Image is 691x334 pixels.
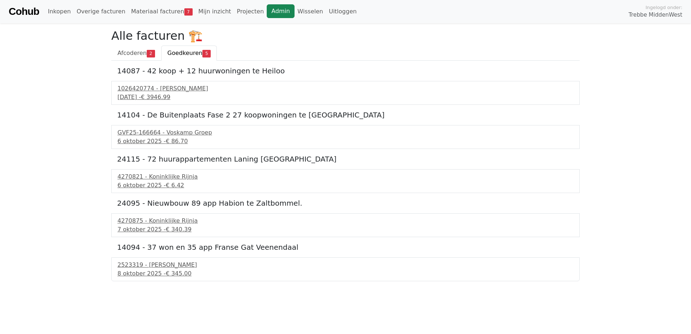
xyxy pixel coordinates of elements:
span: 5 [202,50,211,57]
a: GVF25-166664 - Voskamp Groep6 oktober 2025 -€ 86.70 [117,128,574,146]
div: [DATE] - [117,93,574,102]
a: 4270821 - Koninklijke Rijnja6 oktober 2025 -€ 6.42 [117,172,574,190]
div: 1026420774 - [PERSON_NAME] [117,84,574,93]
div: 4270875 - Koninklijke Rijnja [117,217,574,225]
a: Inkopen [45,4,73,19]
div: 2523319 - [PERSON_NAME] [117,261,574,269]
a: Wisselen [295,4,326,19]
div: 4270821 - Koninklijke Rijnja [117,172,574,181]
div: 8 oktober 2025 - [117,269,574,278]
a: 4270875 - Koninklijke Rijnja7 oktober 2025 -€ 340.39 [117,217,574,234]
span: Ingelogd onder: [645,4,682,11]
span: Goedkeuren [167,50,202,56]
a: Overige facturen [74,4,128,19]
span: € 6.42 [166,182,184,189]
div: GVF25-166664 - Voskamp Groep [117,128,574,137]
a: Afcoderen2 [111,46,161,61]
div: 6 oktober 2025 - [117,181,574,190]
h5: 24115 - 72 huurappartementen Laning [GEOGRAPHIC_DATA] [117,155,574,163]
span: € 3946.99 [141,94,170,100]
span: 2 [147,50,155,57]
span: Trebbe MiddenWest [628,11,682,19]
span: € 345.00 [166,270,192,277]
a: Projecten [234,4,267,19]
div: 7 oktober 2025 - [117,225,574,234]
h2: Alle facturen 🏗️ [111,29,580,43]
span: 7 [184,8,193,16]
a: Mijn inzicht [196,4,234,19]
a: Goedkeuren5 [161,46,217,61]
h5: 14104 - De Buitenplaats Fase 2 27 koopwoningen te [GEOGRAPHIC_DATA] [117,111,574,119]
span: € 86.70 [166,138,188,145]
h5: 24095 - Nieuwbouw 89 app Habion te Zaltbommel. [117,199,574,207]
a: Materiaal facturen7 [128,4,196,19]
div: 6 oktober 2025 - [117,137,574,146]
h5: 14087 - 42 koop + 12 huurwoningen te Heiloo [117,67,574,75]
a: Uitloggen [326,4,360,19]
h5: 14094 - 37 won en 35 app Franse Gat Veenendaal [117,243,574,252]
span: € 340.39 [166,226,192,233]
a: Admin [267,4,295,18]
a: 1026420774 - [PERSON_NAME][DATE] -€ 3946.99 [117,84,574,102]
a: Cohub [9,3,39,20]
a: 2523319 - [PERSON_NAME]8 oktober 2025 -€ 345.00 [117,261,574,278]
span: Afcoderen [117,50,147,56]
